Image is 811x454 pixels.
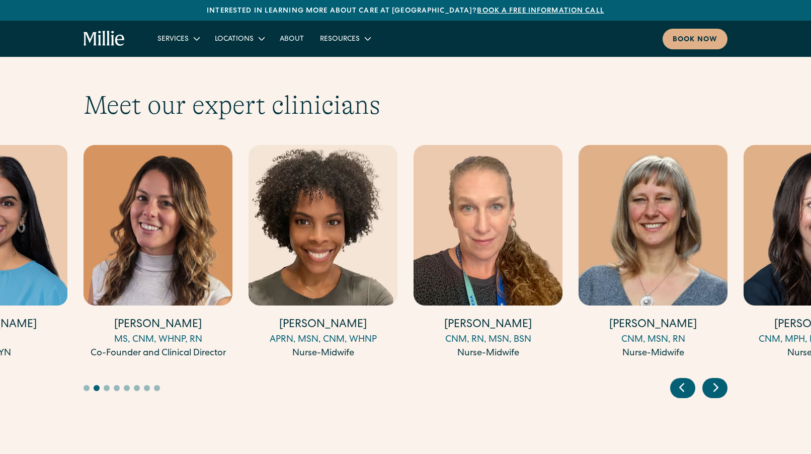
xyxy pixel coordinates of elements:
div: 3 / 17 [84,145,232,362]
a: Book now [663,29,727,49]
h2: Meet our expert clinicians [84,90,727,121]
a: [PERSON_NAME]CNM, MSN, RNNurse-Midwife [579,145,727,360]
div: Next slide [702,378,727,398]
div: Resources [312,30,378,47]
button: Go to slide 7 [144,385,150,391]
div: APRN, MSN, CNM, WHNP [249,333,397,347]
h4: [PERSON_NAME] [249,318,397,333]
h4: [PERSON_NAME] [414,318,562,333]
button: Go to slide 4 [114,385,120,391]
a: Book a free information call [477,8,604,15]
div: Nurse-Midwife [414,347,562,360]
button: Go to slide 2 [94,385,100,391]
button: Go to slide 1 [84,385,90,391]
a: About [272,30,312,47]
div: Locations [207,30,272,47]
a: [PERSON_NAME]CNM, RN, MSN, BSNNurse-Midwife [414,145,562,360]
button: Go to slide 3 [104,385,110,391]
div: Previous slide [670,378,695,398]
div: Services [149,30,207,47]
a: home [84,31,125,47]
div: Locations [215,34,254,45]
div: Nurse-Midwife [579,347,727,360]
div: 5 / 17 [414,145,562,362]
div: MS, CNM, WHNP, RN [84,333,232,347]
a: [PERSON_NAME]APRN, MSN, CNM, WHNPNurse-Midwife [249,145,397,360]
button: Go to slide 5 [124,385,130,391]
div: Book now [673,35,717,45]
div: Nurse-Midwife [249,347,397,360]
div: Co-Founder and Clinical Director [84,347,232,360]
button: Go to slide 6 [134,385,140,391]
div: 6 / 17 [579,145,727,362]
div: Resources [320,34,360,45]
div: CNM, MSN, RN [579,333,727,347]
h4: [PERSON_NAME] [84,318,232,333]
div: 4 / 17 [249,145,397,362]
div: CNM, RN, MSN, BSN [414,333,562,347]
a: [PERSON_NAME]MS, CNM, WHNP, RNCo-Founder and Clinical Director [84,145,232,360]
div: Services [157,34,189,45]
button: Go to slide 8 [154,385,160,391]
h4: [PERSON_NAME] [579,318,727,333]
